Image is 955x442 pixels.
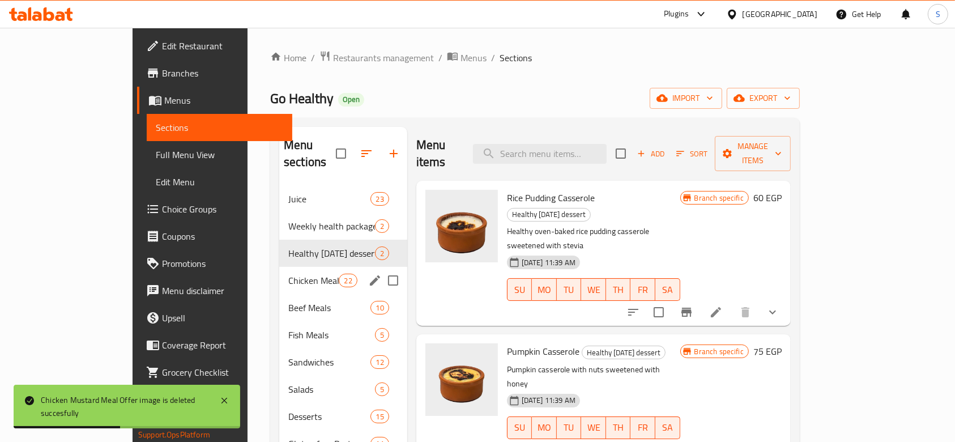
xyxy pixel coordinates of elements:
button: edit [366,272,383,289]
a: Edit Restaurant [137,32,292,59]
span: [DATE] 11:39 AM [517,395,580,406]
a: Full Menu View [147,141,292,168]
a: Coverage Report [137,331,292,359]
span: Coverage Report [162,338,283,352]
span: Go Healthy [270,86,334,111]
span: FR [635,282,651,298]
span: Juice [288,192,370,206]
span: Sort sections [353,140,380,167]
button: delete [732,299,759,326]
button: Sort [673,145,710,163]
div: Healthy Ramadan dessert [582,346,666,359]
li: / [438,51,442,65]
span: SU [512,419,527,436]
span: Fish Meals [288,328,375,342]
span: 15 [371,411,388,422]
span: TU [561,419,577,436]
span: 5 [376,384,389,395]
button: sort-choices [620,299,647,326]
div: Chicken Meals22edit [279,267,407,294]
button: FR [630,278,655,301]
span: Open [338,95,364,104]
span: WE [586,282,602,298]
div: Healthy [DATE] dessert2 [279,240,407,267]
span: Menus [461,51,487,65]
span: Branches [162,66,283,80]
div: Desserts15 [279,403,407,430]
span: Pumpkin Casserole [507,343,579,360]
span: Healthy [DATE] dessert [288,246,375,260]
button: Add [633,145,669,163]
button: import [650,88,722,109]
span: Menus [164,93,283,107]
span: Desserts [288,410,370,423]
div: Healthy Ramadan dessert [288,246,375,260]
h2: Menu items [416,137,459,171]
span: Choice Groups [162,202,283,216]
span: MO [536,282,552,298]
button: show more [759,299,786,326]
span: 2 [376,248,389,259]
span: Menu disclaimer [162,284,283,297]
span: SA [660,282,676,298]
a: Menus [447,50,487,65]
span: Manage items [724,139,782,168]
button: export [727,88,800,109]
span: Add item [633,145,669,163]
div: Salads5 [279,376,407,403]
span: Coupons [162,229,283,243]
img: Rice Pudding Casserole [425,190,498,262]
span: export [736,91,791,105]
a: Menu disclaimer [137,277,292,304]
div: items [339,274,357,287]
span: 2 [376,221,389,232]
span: Beef Meals [288,301,370,314]
div: Weekly health packages2 [279,212,407,240]
a: Branches [137,59,292,87]
div: items [375,382,389,396]
a: Grocery Checklist [137,359,292,386]
span: 10 [371,303,388,313]
a: Upsell [137,304,292,331]
span: Edit Menu [156,175,283,189]
button: TU [557,416,582,439]
span: Select section [609,142,633,165]
div: [GEOGRAPHIC_DATA] [743,8,817,20]
div: Healthy Ramadan dessert [507,208,591,222]
span: Select to update [647,300,671,324]
button: SU [507,416,532,439]
span: Upsell [162,311,283,325]
button: TU [557,278,582,301]
span: Sort items [669,145,715,163]
span: Branch specific [690,346,748,357]
span: FR [635,419,651,436]
span: import [659,91,713,105]
span: TU [561,282,577,298]
button: SA [655,278,680,301]
span: Sections [500,51,532,65]
a: Sections [147,114,292,141]
a: Edit menu item [709,305,723,319]
span: Full Menu View [156,148,283,161]
a: Promotions [137,250,292,277]
button: TH [606,278,631,301]
span: 5 [376,330,389,341]
button: FR [630,416,655,439]
span: Edit Restaurant [162,39,283,53]
div: items [375,328,389,342]
h2: Menu sections [284,137,336,171]
span: WE [586,419,602,436]
li: / [311,51,315,65]
span: Weekly health packages [288,219,375,233]
button: WE [581,278,606,301]
span: Sandwiches [288,355,370,369]
span: SA [660,419,676,436]
button: Manage items [715,136,791,171]
nav: breadcrumb [270,50,800,65]
span: 22 [339,275,356,286]
span: S [936,8,940,20]
div: Salads [288,382,375,396]
div: Sandwiches12 [279,348,407,376]
div: Fish Meals5 [279,321,407,348]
